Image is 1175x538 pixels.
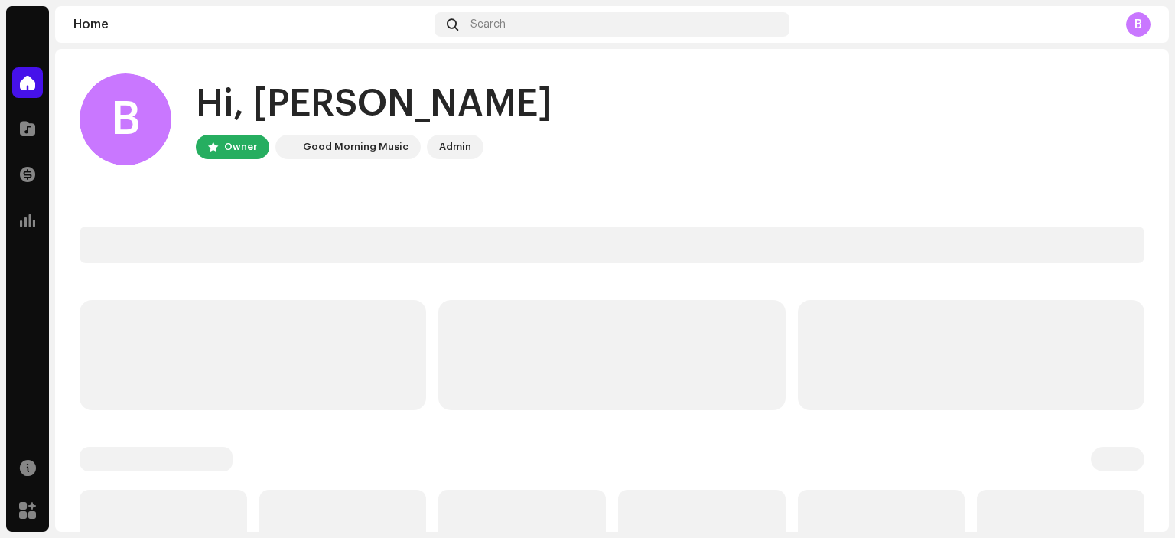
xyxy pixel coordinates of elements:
div: B [1126,12,1151,37]
img: 4d355f5d-9311-46a2-b30d-525bdb8252bf [278,138,297,156]
div: Hi, [PERSON_NAME] [196,80,552,129]
div: Home [73,18,428,31]
div: Admin [439,138,471,156]
div: Good Morning Music [303,138,408,156]
div: B [80,73,171,165]
div: Owner [224,138,257,156]
span: Search [470,18,506,31]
